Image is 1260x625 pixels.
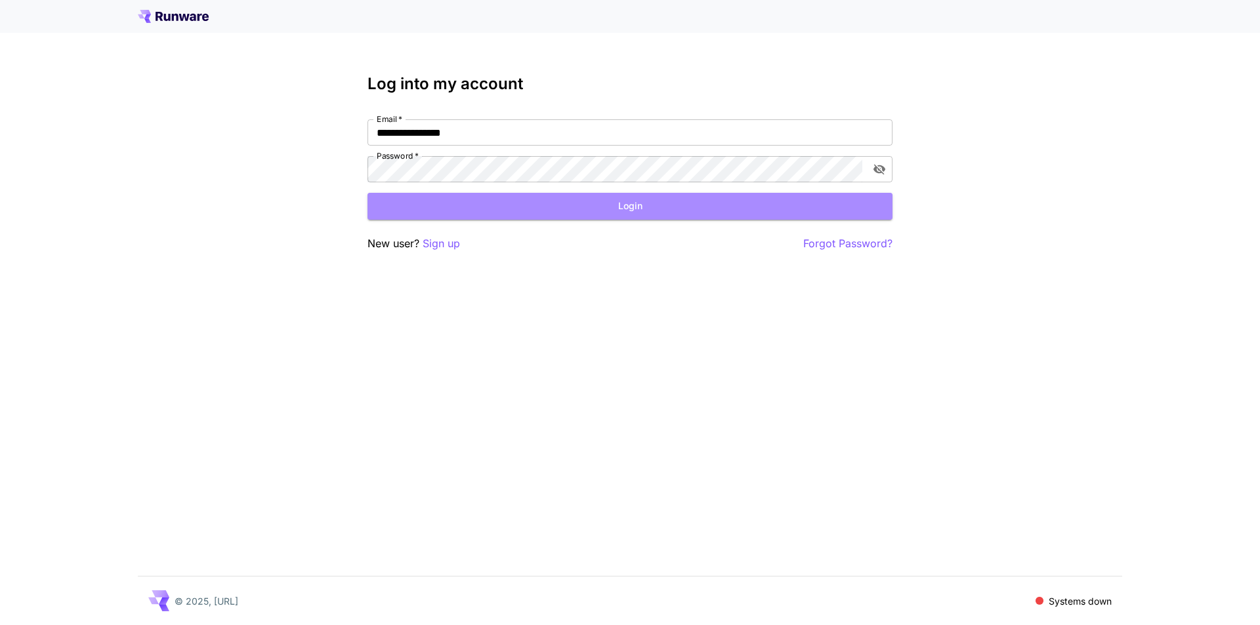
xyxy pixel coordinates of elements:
label: Password [377,150,419,161]
p: Systems down [1049,594,1112,608]
p: © 2025, [URL] [175,594,238,608]
h3: Log into my account [367,75,892,93]
button: Forgot Password? [803,235,892,252]
button: Login [367,193,892,220]
button: Sign up [423,235,460,252]
button: toggle password visibility [868,157,891,181]
p: New user? [367,235,460,252]
label: Email [377,113,402,125]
